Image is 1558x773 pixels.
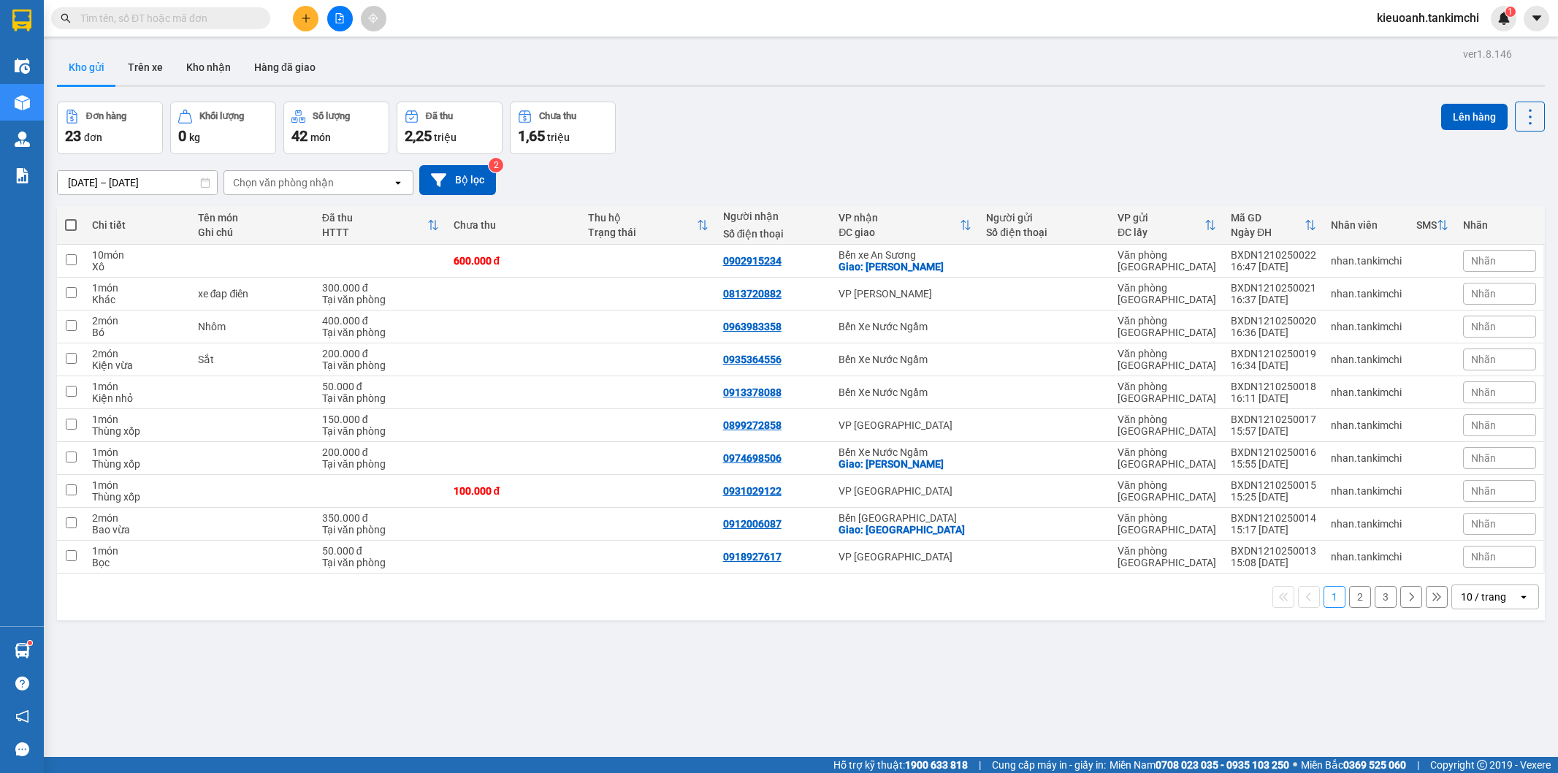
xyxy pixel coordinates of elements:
[588,212,697,224] div: Thu hộ
[1231,479,1316,491] div: BXDN1210250015
[839,354,971,365] div: Bến Xe Nước Ngầm
[198,212,308,224] div: Tên món
[322,512,439,524] div: 350.000 đ
[1118,249,1216,273] div: Văn phòng [GEOGRAPHIC_DATA]
[327,6,353,31] button: file-add
[1231,249,1316,261] div: BXDN1210250022
[322,381,439,392] div: 50.000 đ
[454,219,574,231] div: Chưa thu
[116,50,175,85] button: Trên xe
[1231,315,1316,327] div: BXDN1210250020
[92,446,183,458] div: 1 món
[322,282,439,294] div: 300.000 đ
[839,446,971,458] div: Bến Xe Nước Ngầm
[1471,354,1496,365] span: Nhãn
[905,759,968,771] strong: 1900 633 818
[1293,762,1297,768] span: ⚪️
[92,249,183,261] div: 10 món
[58,171,217,194] input: Select a date range.
[368,13,378,23] span: aim
[198,288,308,300] div: xe đap điên
[581,206,716,245] th: Toggle SortBy
[434,132,457,143] span: triệu
[57,102,163,154] button: Đơn hàng23đơn
[1231,348,1316,359] div: BXDN1210250019
[723,210,825,222] div: Người nhận
[92,282,183,294] div: 1 món
[1505,7,1516,17] sup: 1
[243,50,327,85] button: Hàng đã giao
[86,111,126,121] div: Đơn hàng
[322,327,439,338] div: Tại văn phòng
[92,479,183,491] div: 1 món
[175,50,243,85] button: Kho nhận
[1331,219,1402,231] div: Nhân viên
[518,127,545,145] span: 1,65
[397,102,503,154] button: Đã thu2,25 triệu
[405,127,432,145] span: 2,25
[57,50,116,85] button: Kho gửi
[178,127,186,145] span: 0
[198,226,308,238] div: Ghi chú
[1508,7,1513,17] span: 1
[198,354,308,365] div: Sắt
[1118,545,1216,568] div: Văn phòng [GEOGRAPHIC_DATA]
[1118,348,1216,371] div: Văn phòng [GEOGRAPHIC_DATA]
[322,315,439,327] div: 400.000 đ
[839,551,971,563] div: VP [GEOGRAPHIC_DATA]
[322,524,439,536] div: Tại văn phòng
[1331,551,1402,563] div: nhan.tankimchi
[1331,452,1402,464] div: nhan.tankimchi
[15,95,30,110] img: warehouse-icon
[723,228,825,240] div: Số điện thoại
[301,13,311,23] span: plus
[723,518,782,530] div: 0912006087
[322,212,427,224] div: Đã thu
[1118,282,1216,305] div: Văn phòng [GEOGRAPHIC_DATA]
[547,132,570,143] span: triệu
[1343,759,1406,771] strong: 0369 525 060
[1471,386,1496,398] span: Nhãn
[15,643,30,658] img: warehouse-icon
[1118,381,1216,404] div: Văn phòng [GEOGRAPHIC_DATA]
[61,13,71,23] span: search
[310,132,331,143] span: món
[426,111,453,121] div: Đã thu
[12,9,31,31] img: logo-vxr
[1463,46,1512,62] div: ver 1.8.146
[723,288,782,300] div: 0813720882
[233,175,334,190] div: Chọn văn phòng nhận
[1463,219,1536,231] div: Nhãn
[1331,255,1402,267] div: nhan.tankimchi
[588,226,697,238] div: Trạng thái
[454,485,574,497] div: 100.000 đ
[539,111,576,121] div: Chưa thu
[723,255,782,267] div: 0902915234
[454,255,574,267] div: 600.000 đ
[1223,206,1324,245] th: Toggle SortBy
[15,709,29,723] span: notification
[839,524,971,536] div: Giao: Hà Đông
[1441,104,1508,130] button: Lên hàng
[1301,757,1406,773] span: Miền Bắc
[992,757,1106,773] span: Cung cấp máy in - giấy in:
[1416,219,1437,231] div: SMS
[92,392,183,404] div: Kiện nhỏ
[92,491,183,503] div: Thùng xốp
[723,551,782,563] div: 0918927617
[84,132,102,143] span: đơn
[1231,381,1316,392] div: BXDN1210250018
[1331,419,1402,431] div: nhan.tankimchi
[15,168,30,183] img: solution-icon
[1331,386,1402,398] div: nhan.tankimchi
[1471,485,1496,497] span: Nhãn
[1409,206,1456,245] th: Toggle SortBy
[322,545,439,557] div: 50.000 đ
[322,557,439,568] div: Tại văn phòng
[92,315,183,327] div: 2 món
[92,414,183,425] div: 1 món
[723,485,782,497] div: 0931029122
[315,206,446,245] th: Toggle SortBy
[839,249,971,261] div: Bến xe An Sương
[1118,414,1216,437] div: Văn phòng [GEOGRAPHIC_DATA]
